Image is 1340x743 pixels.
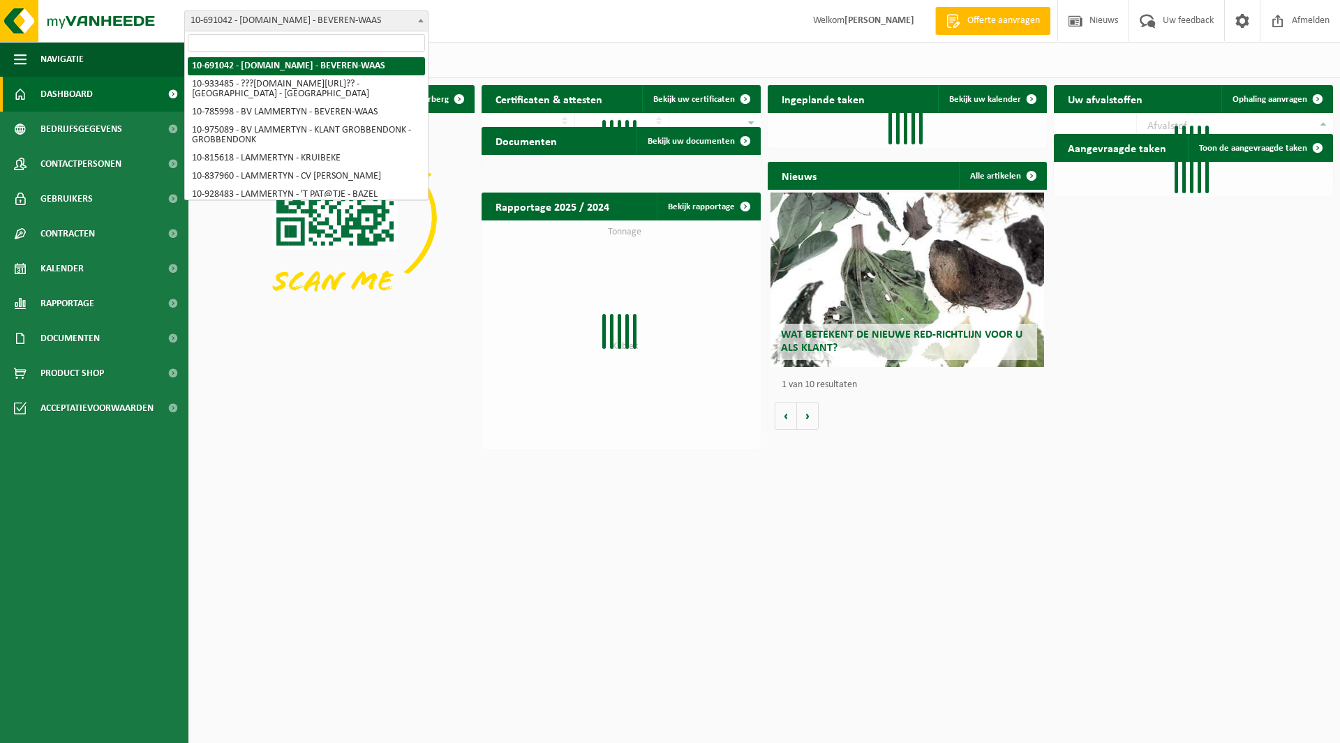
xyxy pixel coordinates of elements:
[40,112,122,147] span: Bedrijfsgegevens
[1054,134,1180,161] h2: Aangevraagde taken
[782,380,1040,390] p: 1 van 10 resultaten
[407,85,473,113] button: Verberg
[40,251,84,286] span: Kalender
[40,356,104,391] span: Product Shop
[188,186,425,204] li: 10-928483 - LAMMERTYN - 'T PAT@TJE - BAZEL
[40,286,94,321] span: Rapportage
[938,85,1045,113] a: Bekijk uw kalender
[648,137,735,146] span: Bekijk uw documenten
[418,95,449,104] span: Verberg
[653,95,735,104] span: Bekijk uw certificaten
[1054,85,1156,112] h2: Uw afvalstoffen
[188,75,425,103] li: 10-933485 - ???[DOMAIN_NAME][URL]?? - [GEOGRAPHIC_DATA] - [GEOGRAPHIC_DATA]
[188,149,425,167] li: 10-815618 - LAMMERTYN - KRUIBEKE
[797,402,819,430] button: Volgende
[949,95,1021,104] span: Bekijk uw kalender
[40,77,93,112] span: Dashboard
[482,85,616,112] h2: Certificaten & attesten
[40,321,100,356] span: Documenten
[40,42,84,77] span: Navigatie
[636,127,759,155] a: Bekijk uw documenten
[1233,95,1307,104] span: Ophaling aanvragen
[195,113,475,322] img: Download de VHEPlus App
[188,121,425,149] li: 10-975089 - BV LAMMERTYN - KLANT GROBBENDONK - GROBBENDONK
[185,11,428,31] span: 10-691042 - LAMMERTYN.NET - BEVEREN-WAAS
[40,216,95,251] span: Contracten
[964,14,1043,28] span: Offerte aanvragen
[184,10,429,31] span: 10-691042 - LAMMERTYN.NET - BEVEREN-WAAS
[482,127,571,154] h2: Documenten
[935,7,1050,35] a: Offerte aanvragen
[768,162,831,189] h2: Nieuws
[188,103,425,121] li: 10-785998 - BV LAMMERTYN - BEVEREN-WAAS
[768,85,879,112] h2: Ingeplande taken
[1188,134,1332,162] a: Toon de aangevraagde taken
[40,391,154,426] span: Acceptatievoorwaarden
[959,162,1045,190] a: Alle artikelen
[775,402,797,430] button: Vorige
[40,181,93,216] span: Gebruikers
[844,15,914,26] strong: [PERSON_NAME]
[188,57,425,75] li: 10-691042 - [DOMAIN_NAME] - BEVEREN-WAAS
[657,193,759,220] a: Bekijk rapportage
[1221,85,1332,113] a: Ophaling aanvragen
[482,193,623,220] h2: Rapportage 2025 / 2024
[642,85,759,113] a: Bekijk uw certificaten
[781,329,1022,354] span: Wat betekent de nieuwe RED-richtlijn voor u als klant?
[770,193,1044,367] a: Wat betekent de nieuwe RED-richtlijn voor u als klant?
[188,167,425,186] li: 10-837960 - LAMMERTYN - CV [PERSON_NAME]
[40,147,121,181] span: Contactpersonen
[1199,144,1307,153] span: Toon de aangevraagde taken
